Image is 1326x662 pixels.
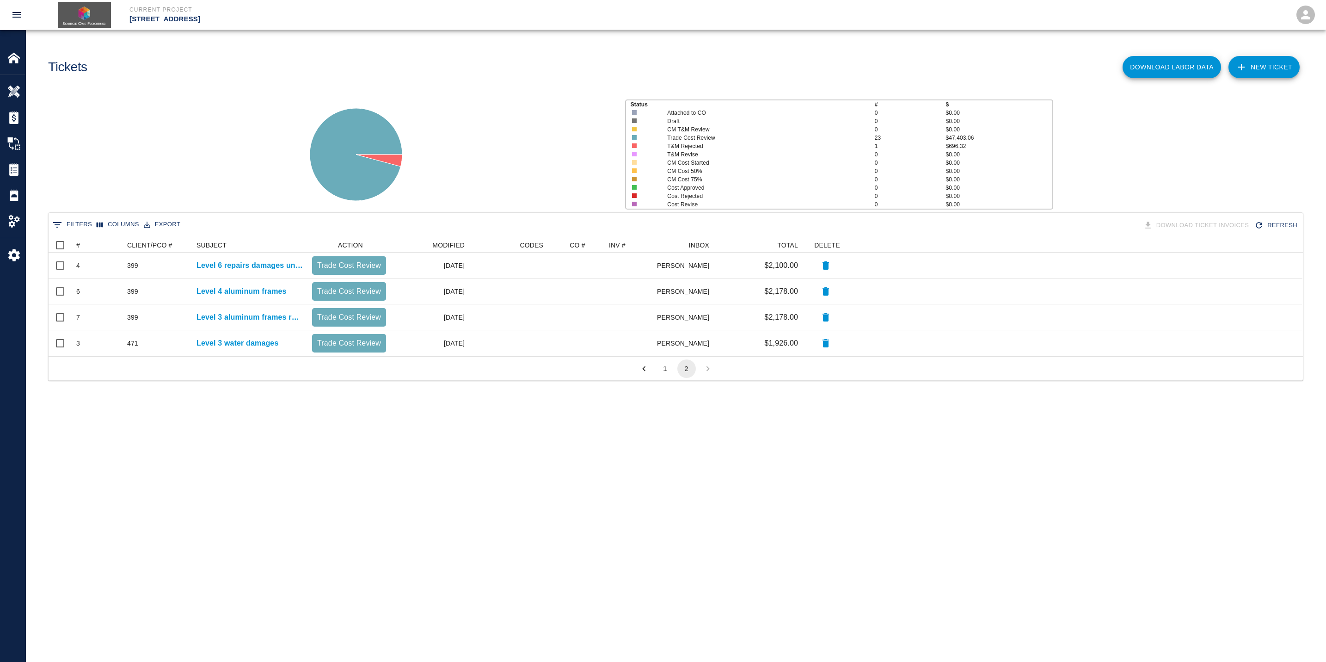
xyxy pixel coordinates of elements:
div: CLIENT/PCO # [123,238,192,253]
p: # [875,100,946,109]
p: $696.32 [945,142,1052,150]
a: Level 3 aluminum frames repairs [196,312,303,323]
p: $ [945,100,1052,109]
button: Go to page 1 [656,359,675,378]
p: $2,178.00 [764,286,798,297]
p: $2,100.00 [764,260,798,271]
div: [PERSON_NAME] [657,304,714,330]
div: 471 [127,339,138,348]
div: INBOX [657,238,714,253]
iframe: Chat Widget [1280,618,1326,662]
div: TOTAL [714,238,803,253]
button: Select columns [94,217,141,232]
p: $0.00 [945,159,1052,167]
div: 399 [127,287,138,296]
p: Current Project [129,6,713,14]
div: SUBJECT [192,238,307,253]
p: $0.00 [945,167,1052,175]
button: Export [141,217,183,232]
p: 0 [875,167,946,175]
div: CODES [520,238,543,253]
a: NEW TICKET [1228,56,1300,78]
p: Trade Cost Review [316,338,382,349]
p: 0 [875,150,946,159]
div: CO # [548,238,604,253]
div: DELETE [814,238,840,253]
p: $0.00 [945,125,1052,134]
p: $0.00 [945,109,1052,117]
div: # [72,238,123,253]
p: $0.00 [945,175,1052,184]
p: CM T&M Review [667,125,854,134]
button: page 2 [677,359,696,378]
p: Status [631,100,875,109]
p: 1 [875,142,946,150]
p: 0 [875,117,946,125]
p: $1,926.00 [764,338,798,349]
p: 0 [875,192,946,200]
p: CM Cost Started [667,159,854,167]
div: 399 [127,261,138,270]
button: Download Labor Data [1123,56,1221,78]
div: CODES [469,238,548,253]
p: Cost Rejected [667,192,854,200]
p: Level 4 aluminum frames [196,286,287,297]
div: CLIENT/PCO # [127,238,172,253]
p: $0.00 [945,150,1052,159]
div: [DATE] [391,330,469,356]
p: Trade Cost Review [667,134,854,142]
p: T&M Rejected [667,142,854,150]
div: INV # [609,238,626,253]
p: Attached to CO [667,109,854,117]
div: ACTION [307,238,391,253]
p: 0 [875,175,946,184]
div: [DATE] [391,304,469,330]
h1: Tickets [48,60,87,75]
div: INBOX [689,238,709,253]
p: 0 [875,125,946,134]
div: [DATE] [391,278,469,304]
div: DELETE [803,238,849,253]
div: 3 [76,339,80,348]
div: [PERSON_NAME] [657,253,714,278]
p: $0.00 [945,117,1052,125]
div: TOTAL [777,238,798,253]
div: 399 [127,313,138,322]
a: Level 3 water damages [196,338,278,349]
div: ACTION [338,238,363,253]
p: $0.00 [945,184,1052,192]
p: $2,178.00 [764,312,798,323]
p: $47,403.06 [945,134,1052,142]
button: Go to previous page [635,359,653,378]
div: MODIFIED [391,238,469,253]
p: 0 [875,109,946,117]
button: Refresh [1252,217,1301,234]
div: 4 [76,261,80,270]
div: # [76,238,80,253]
p: CM Cost 50% [667,167,854,175]
p: Cost Approved [667,184,854,192]
p: CM Cost 75% [667,175,854,184]
p: Trade Cost Review [316,312,382,323]
div: 6 [76,287,80,296]
a: Level 6 repairs damages under aluminum frames [196,260,303,271]
div: [DATE] [391,253,469,278]
p: T&M Revise [667,150,854,159]
p: Trade Cost Review [316,260,382,271]
div: CO # [570,238,585,253]
p: $0.00 [945,200,1052,209]
div: Tickets download in groups of 15 [1142,217,1253,234]
p: 0 [875,184,946,192]
p: $0.00 [945,192,1052,200]
div: Refresh the list [1252,217,1301,234]
div: MODIFIED [432,238,465,253]
p: [STREET_ADDRESS] [129,14,713,25]
div: INV # [604,238,657,253]
div: 7 [76,313,80,322]
button: Show filters [50,217,94,232]
div: [PERSON_NAME] [657,330,714,356]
